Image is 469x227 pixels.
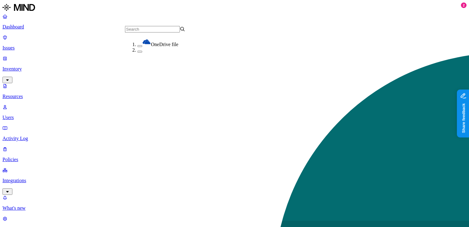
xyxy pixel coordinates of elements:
[2,83,467,99] a: Resources
[2,14,467,30] a: Dashboard
[2,94,467,99] p: Resources
[2,45,467,51] p: Issues
[2,125,467,141] a: Activity Log
[2,104,467,120] a: Users
[2,115,467,120] p: Users
[2,195,467,211] a: What's new
[2,205,467,211] p: What's new
[125,26,180,32] input: Search
[142,37,151,46] img: onedrive.svg
[2,56,467,82] a: Inventory
[2,167,467,194] a: Integrations
[2,178,467,183] p: Integrations
[151,42,178,47] span: OneDrive file
[2,66,467,72] p: Inventory
[2,157,467,162] p: Policies
[2,35,467,51] a: Issues
[2,2,35,12] img: MIND
[461,2,467,8] div: 2
[2,2,467,14] a: MIND
[2,24,467,30] p: Dashboard
[2,136,467,141] p: Activity Log
[2,146,467,162] a: Policies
